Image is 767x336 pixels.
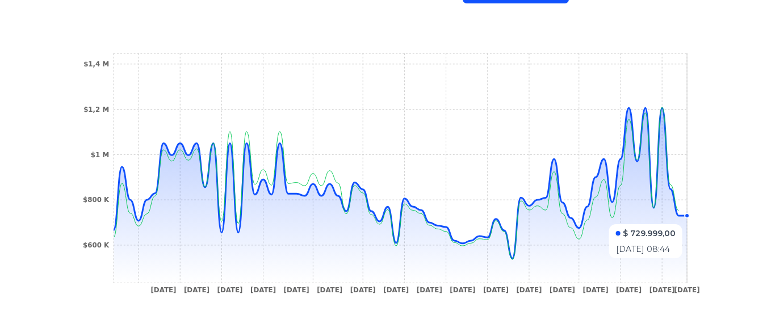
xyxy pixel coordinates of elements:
[450,286,475,294] tspan: [DATE]
[483,286,509,294] tspan: [DATE]
[350,286,376,294] tspan: [DATE]
[91,151,109,159] tspan: $1 M
[184,286,209,294] tspan: [DATE]
[649,286,675,294] tspan: [DATE]
[150,286,176,294] tspan: [DATE]
[516,286,542,294] tspan: [DATE]
[83,106,109,114] tspan: $1,2 M
[317,286,342,294] tspan: [DATE]
[83,60,109,68] tspan: $1,4 M
[674,286,700,294] tspan: [DATE]
[583,286,609,294] tspan: [DATE]
[417,286,442,294] tspan: [DATE]
[383,286,409,294] tspan: [DATE]
[284,286,309,294] tspan: [DATE]
[83,241,110,249] tspan: $600 K
[250,286,276,294] tspan: [DATE]
[217,286,243,294] tspan: [DATE]
[550,286,575,294] tspan: [DATE]
[83,196,110,204] tspan: $800 K
[616,286,642,294] tspan: [DATE]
